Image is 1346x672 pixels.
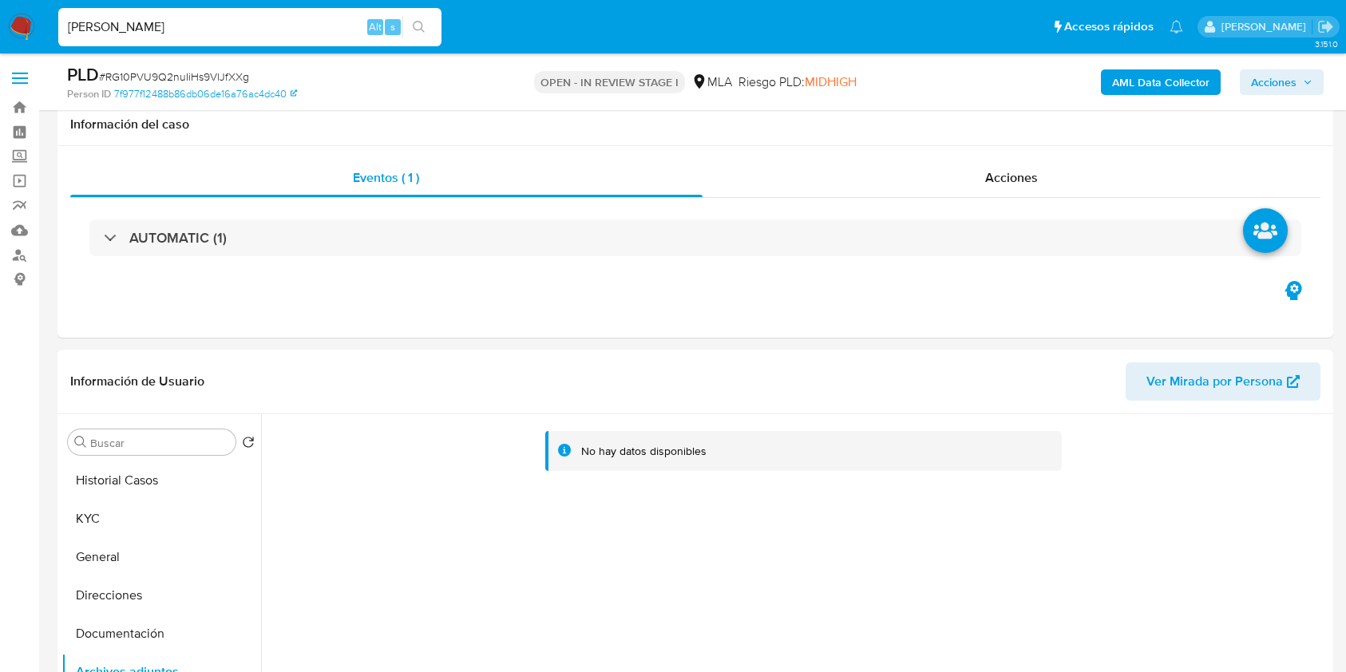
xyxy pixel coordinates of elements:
[89,219,1301,256] div: AUTOMATIC (1)
[369,19,382,34] span: Alt
[114,87,297,101] a: 7f977f12488b86db06de16a76ac4dc40
[242,436,255,453] button: Volver al orden por defecto
[99,69,249,85] span: # RG10PVU9Q2nuIiHs9VlJfXXg
[1170,20,1183,34] a: Notificaciones
[691,73,732,91] div: MLA
[67,87,111,101] b: Person ID
[390,19,395,34] span: s
[985,168,1038,187] span: Acciones
[1240,69,1324,95] button: Acciones
[1146,362,1283,401] span: Ver Mirada por Persona
[58,17,441,38] input: Buscar usuario o caso...
[1126,362,1320,401] button: Ver Mirada por Persona
[90,436,229,450] input: Buscar
[1112,69,1209,95] b: AML Data Collector
[1221,19,1312,34] p: julieta.rodriguez@mercadolibre.com
[67,61,99,87] b: PLD
[738,73,857,91] span: Riesgo PLD:
[61,615,261,653] button: Documentación
[1101,69,1221,95] button: AML Data Collector
[1064,18,1154,35] span: Accesos rápidos
[805,73,857,91] span: MIDHIGH
[353,168,419,187] span: Eventos ( 1 )
[1251,69,1297,95] span: Acciones
[61,576,261,615] button: Direcciones
[534,71,685,93] p: OPEN - IN REVIEW STAGE I
[70,374,204,389] h1: Información de Usuario
[61,500,261,538] button: KYC
[74,436,87,449] button: Buscar
[61,461,261,500] button: Historial Casos
[70,117,1320,132] h1: Información del caso
[402,16,435,38] button: search-icon
[1317,18,1334,35] a: Salir
[129,229,227,247] h3: AUTOMATIC (1)
[61,538,261,576] button: General
[581,444,707,459] div: No hay datos disponibles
